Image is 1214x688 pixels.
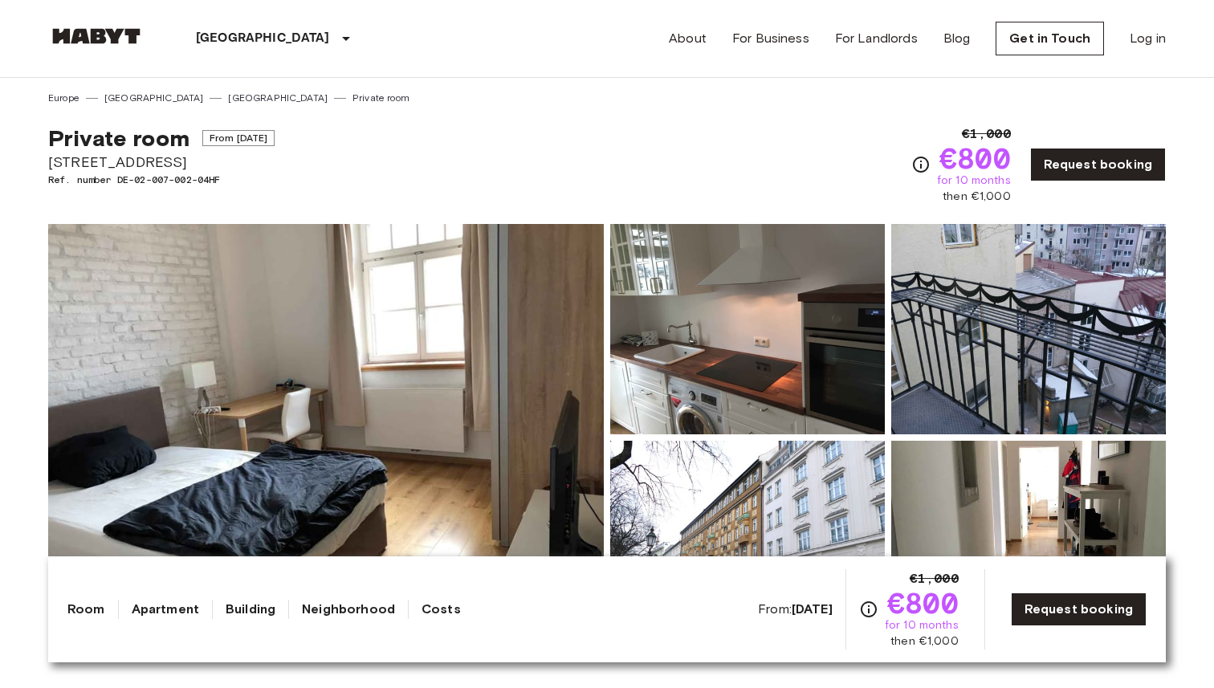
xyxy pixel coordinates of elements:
span: for 10 months [885,617,959,633]
a: [GEOGRAPHIC_DATA] [104,91,204,105]
svg: Check cost overview for full price breakdown. Please note that discounts apply to new joiners onl... [859,600,878,619]
img: Picture of unit DE-02-007-002-04HF [610,441,885,651]
a: Apartment [132,600,199,619]
a: Private room [352,91,409,105]
a: For Landlords [835,29,918,48]
a: Log in [1130,29,1166,48]
a: Get in Touch [996,22,1104,55]
span: €800 [939,144,1011,173]
span: €800 [887,588,959,617]
p: [GEOGRAPHIC_DATA] [196,29,330,48]
svg: Check cost overview for full price breakdown. Please note that discounts apply to new joiners onl... [911,155,931,174]
span: for 10 months [937,173,1011,189]
img: Picture of unit DE-02-007-002-04HF [891,224,1166,434]
a: Neighborhood [302,600,395,619]
img: Picture of unit DE-02-007-002-04HF [610,224,885,434]
b: [DATE] [792,601,833,617]
img: Picture of unit DE-02-007-002-04HF [891,441,1166,651]
img: Habyt [48,28,145,44]
a: Request booking [1030,148,1166,181]
a: [GEOGRAPHIC_DATA] [228,91,328,105]
img: Marketing picture of unit DE-02-007-002-04HF [48,224,604,651]
a: For Business [732,29,809,48]
a: Costs [422,600,461,619]
span: Ref. number DE-02-007-002-04HF [48,173,275,187]
span: [STREET_ADDRESS] [48,152,275,173]
a: Request booking [1011,592,1147,626]
a: Building [226,600,275,619]
span: From [DATE] [202,130,275,146]
span: €1,000 [962,124,1011,144]
a: Europe [48,91,79,105]
span: Private room [48,124,189,152]
span: then €1,000 [943,189,1011,205]
span: then €1,000 [890,633,959,649]
a: Room [67,600,105,619]
span: From: [758,600,833,618]
a: Blog [943,29,971,48]
a: About [669,29,707,48]
span: €1,000 [910,569,959,588]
